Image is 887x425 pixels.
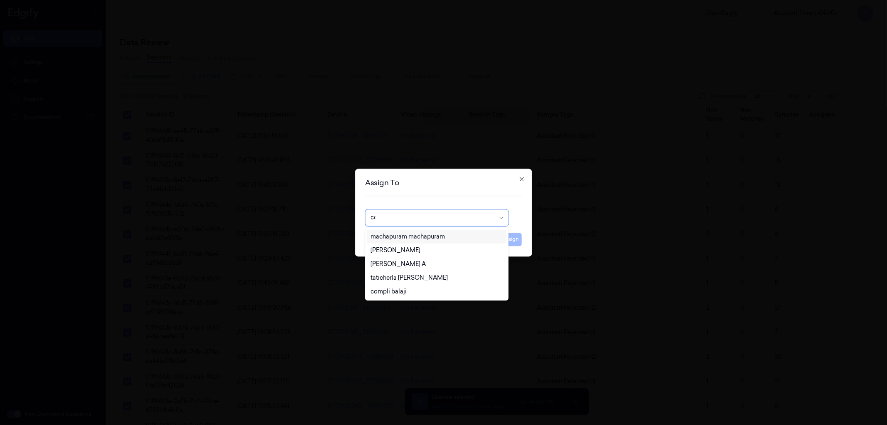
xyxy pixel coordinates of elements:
[371,287,407,296] div: compli balaji
[371,232,445,241] div: machapuram machapuram
[365,179,522,186] h2: Assign To
[371,273,448,282] div: taticherla [PERSON_NAME]
[371,246,420,255] div: [PERSON_NAME]
[371,260,426,268] div: [PERSON_NAME] A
